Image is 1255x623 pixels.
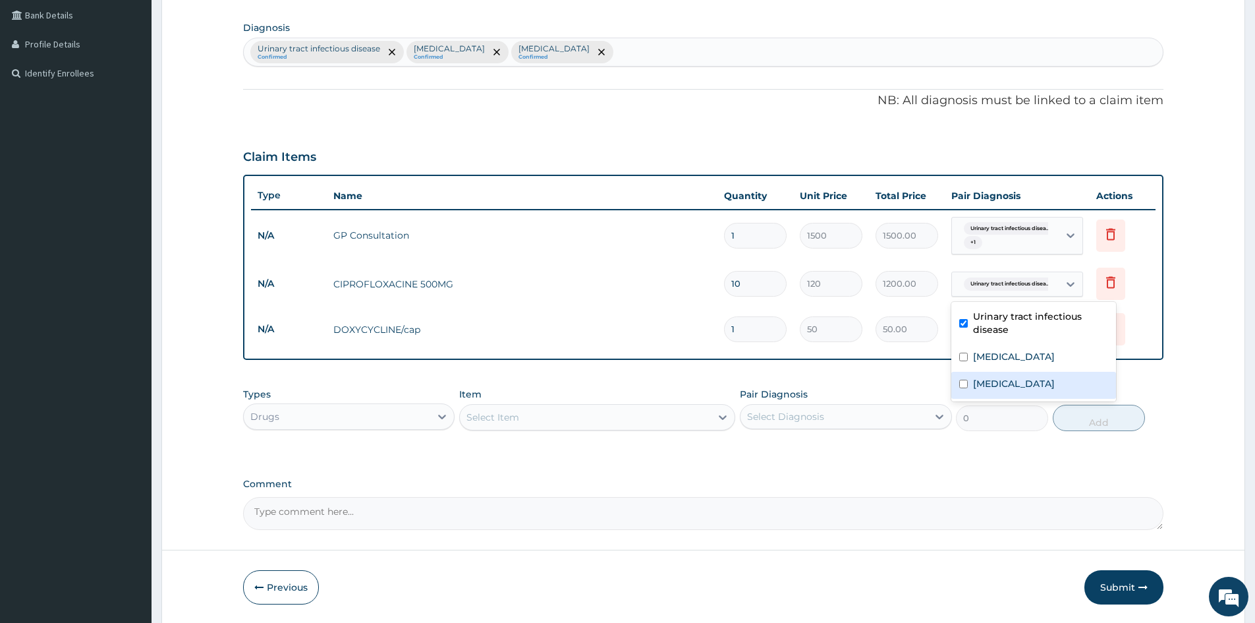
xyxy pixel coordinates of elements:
[414,44,485,54] p: [MEDICAL_DATA]
[327,222,717,249] td: GP Consultation
[243,389,271,400] label: Types
[386,46,398,58] span: remove selection option
[243,570,319,605] button: Previous
[1053,405,1145,431] button: Add
[258,54,380,61] small: Confirmed
[327,183,717,209] th: Name
[518,54,590,61] small: Confirmed
[251,317,327,341] td: N/A
[740,388,808,401] label: Pair Diagnosis
[466,411,519,424] div: Select Item
[945,183,1090,209] th: Pair Diagnosis
[327,316,717,343] td: DOXYCYCLINE/cap
[250,410,279,423] div: Drugs
[964,222,1057,235] span: Urinary tract infectious disea...
[243,150,316,165] h3: Claim Items
[414,54,485,61] small: Confirmed
[1090,183,1156,209] th: Actions
[491,46,503,58] span: remove selection option
[973,350,1055,363] label: [MEDICAL_DATA]
[973,310,1108,336] label: Urinary tract infectious disease
[793,183,869,209] th: Unit Price
[596,46,607,58] span: remove selection option
[869,183,945,209] th: Total Price
[973,377,1055,390] label: [MEDICAL_DATA]
[717,183,793,209] th: Quantity
[1084,570,1163,605] button: Submit
[258,44,380,54] p: Urinary tract infectious disease
[24,66,53,99] img: d_794563401_company_1708531726252_794563401
[7,360,251,406] textarea: Type your message and hit 'Enter'
[69,74,221,91] div: Chat with us now
[964,278,1057,291] span: Urinary tract infectious disea...
[76,166,182,299] span: We're online!
[518,44,590,54] p: [MEDICAL_DATA]
[243,92,1163,109] p: NB: All diagnosis must be linked to a claim item
[964,236,982,249] span: + 1
[251,223,327,248] td: N/A
[251,183,327,208] th: Type
[327,271,717,297] td: CIPROFLOXACINE 500MG
[216,7,248,38] div: Minimize live chat window
[747,410,824,423] div: Select Diagnosis
[459,388,482,401] label: Item
[243,479,1163,490] label: Comment
[243,21,290,34] label: Diagnosis
[251,272,327,296] td: N/A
